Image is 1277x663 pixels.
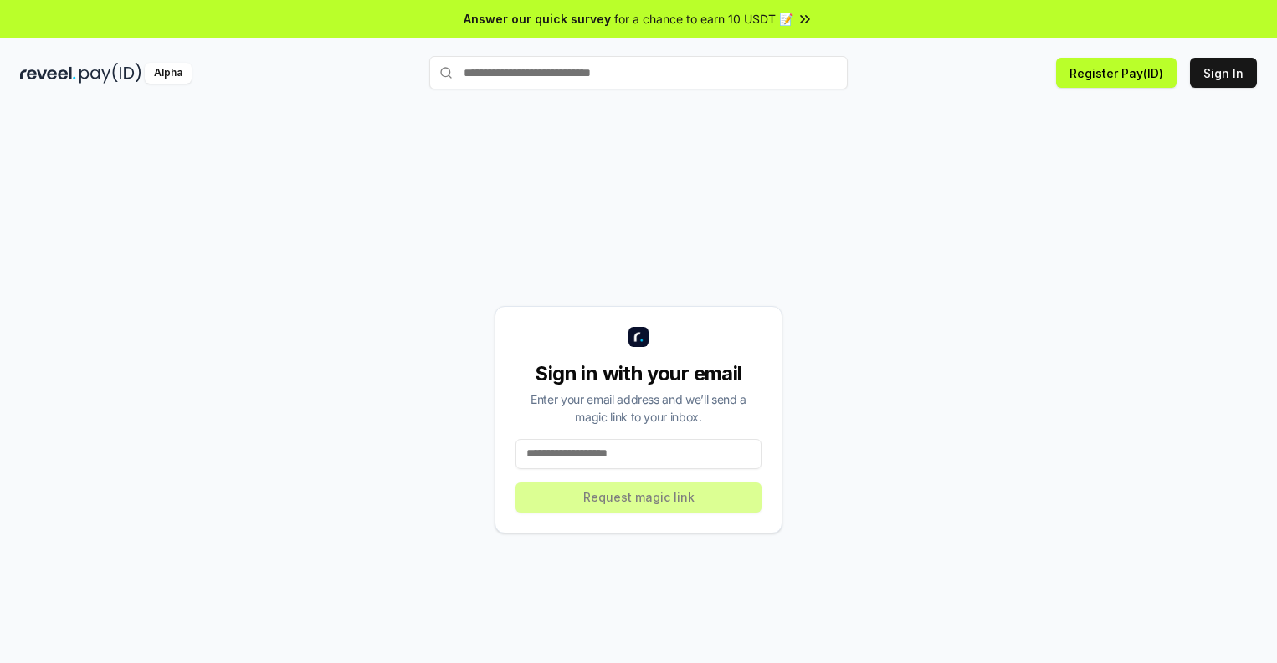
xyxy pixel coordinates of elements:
img: pay_id [79,63,141,84]
div: Alpha [145,63,192,84]
div: Sign in with your email [515,360,762,387]
img: logo_small [628,327,649,347]
button: Register Pay(ID) [1056,58,1177,88]
span: for a chance to earn 10 USDT 📝 [614,10,793,28]
img: reveel_dark [20,63,76,84]
span: Answer our quick survey [464,10,611,28]
div: Enter your email address and we’ll send a magic link to your inbox. [515,390,762,426]
button: Sign In [1190,58,1257,88]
